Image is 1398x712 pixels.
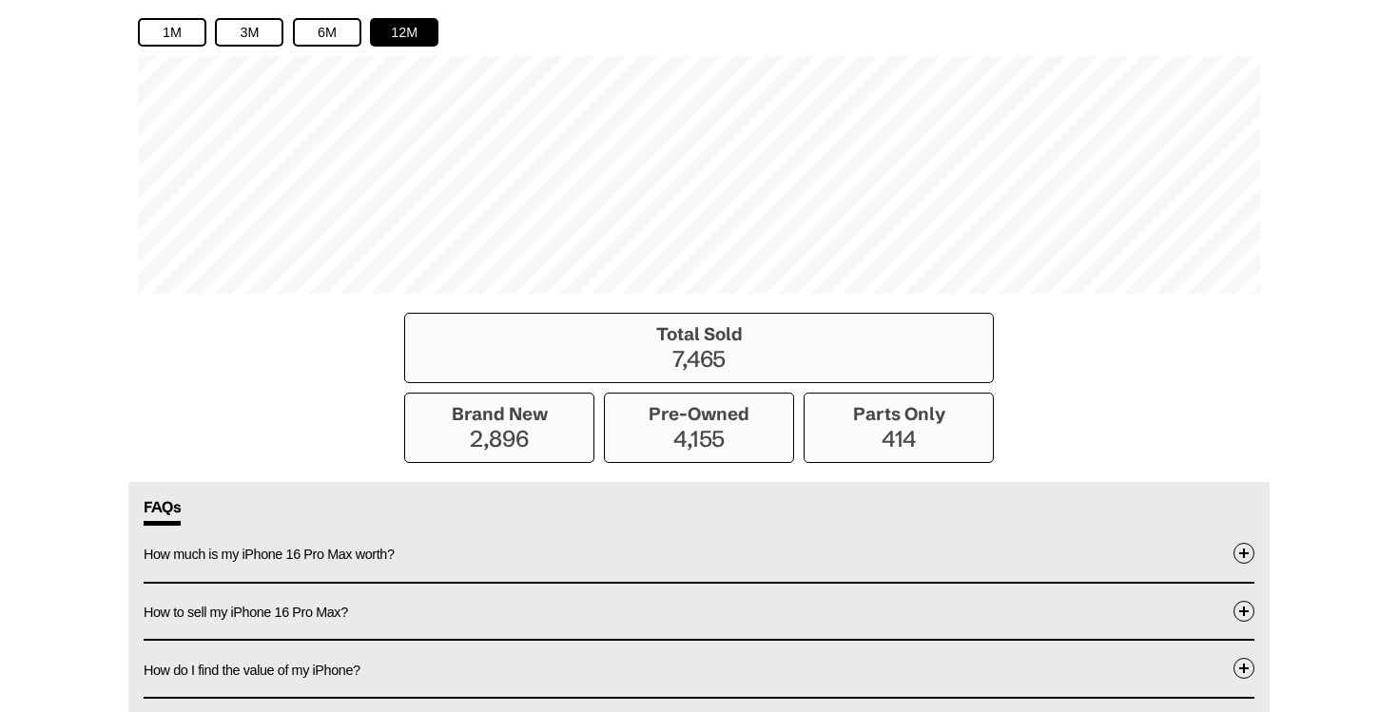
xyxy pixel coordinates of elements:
[144,641,1254,697] button: How do I find the value of my iPhone?
[144,526,1254,582] button: How much is my iPhone 16 Pro Max worth?
[144,663,360,678] span: How do I find the value of my iPhone?
[144,584,1254,640] button: How to sell my iPhone 16 Pro Max?
[814,403,983,425] h3: Parts Only
[215,18,283,47] button: 3M
[138,18,206,47] button: 1M
[144,497,181,526] span: FAQs
[614,403,784,425] h3: Pre-Owned
[415,403,584,425] h3: Brand New
[614,425,784,452] p: 4,155
[415,345,983,373] p: 7,465
[415,323,983,345] h3: Total Sold
[293,18,361,47] button: 6M
[814,425,983,452] p: 414
[415,425,584,452] p: 2,896
[144,547,395,562] span: How much is my iPhone 16 Pro Max worth?
[370,18,438,47] button: 12M
[144,605,348,620] span: How to sell my iPhone 16 Pro Max?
